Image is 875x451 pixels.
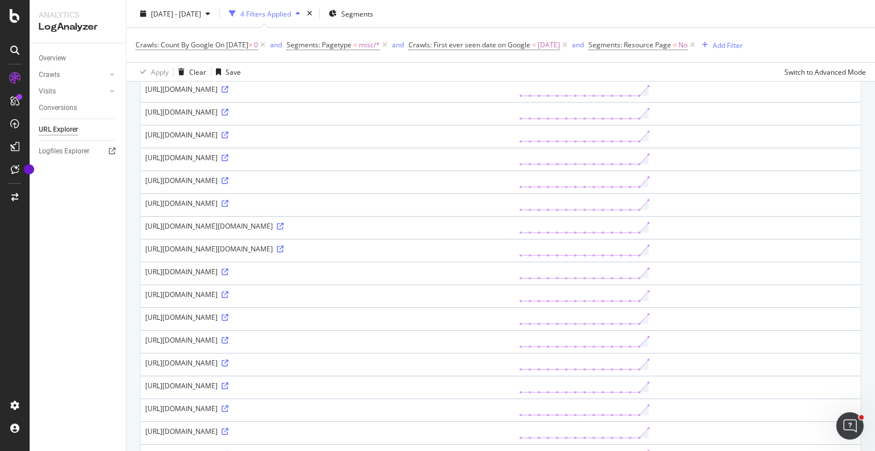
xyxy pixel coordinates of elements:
div: [URL][DOMAIN_NAME] [145,381,510,391]
span: Crawls: Count By Google [136,40,214,50]
span: [DATE] - [DATE] [151,9,201,18]
div: [URL][DOMAIN_NAME] [145,404,510,413]
span: 0 [254,37,258,53]
button: Switch to Advanced Mode [780,63,866,81]
button: Segments [324,5,378,23]
div: [URL][DOMAIN_NAME] [145,153,510,162]
button: Save [211,63,241,81]
div: LogAnalyzer [39,21,117,34]
span: No [678,37,688,53]
button: 4 Filters Applied [224,5,305,23]
iframe: Intercom live chat [836,412,864,440]
span: On [DATE] [215,40,248,50]
span: = [673,40,677,50]
button: [DATE] - [DATE] [136,5,215,23]
button: and [270,39,282,50]
a: Crawls [39,69,107,81]
div: [URL][DOMAIN_NAME] [145,267,510,277]
div: [URL][DOMAIN_NAME] [145,358,510,368]
div: [URL][DOMAIN_NAME] [145,176,510,185]
span: Segments: Resource Page [588,40,671,50]
div: and [270,40,282,50]
span: Segments: Pagetype [287,40,351,50]
div: times [305,8,314,19]
span: = [353,40,357,50]
button: Apply [136,63,169,81]
div: [URL][DOMAIN_NAME] [145,426,510,436]
div: Switch to Advanced Mode [784,67,866,76]
div: and [392,40,404,50]
div: Add Filter [713,40,743,50]
div: [URL][DOMAIN_NAME][DOMAIN_NAME] [145,221,510,231]
div: [URL][DOMAIN_NAME][DOMAIN_NAME] [145,244,510,254]
span: [DATE] [538,37,560,53]
span: Crawls: First ever seen date on Google [408,40,530,50]
a: Conversions [39,102,118,114]
div: [URL][DOMAIN_NAME] [145,335,510,345]
div: [URL][DOMAIN_NAME] [145,84,510,94]
div: [URL][DOMAIN_NAME] [145,312,510,322]
div: Visits [39,86,56,97]
div: Conversions [39,102,77,114]
button: and [392,39,404,50]
button: Clear [174,63,206,81]
div: Overview [39,52,66,64]
button: Add Filter [697,38,743,52]
div: [URL][DOMAIN_NAME] [145,130,510,140]
div: Analytics [39,9,117,21]
a: Logfiles Explorer [39,145,118,157]
div: Crawls [39,69,60,81]
button: and [572,39,584,50]
div: and [572,40,584,50]
div: 4 Filters Applied [240,9,291,18]
div: Logfiles Explorer [39,145,89,157]
span: Segments [341,9,373,18]
a: Overview [39,52,118,64]
span: = [532,40,536,50]
span: > [248,40,252,50]
a: URL Explorer [39,124,118,136]
div: Apply [151,67,169,76]
span: misc/* [359,37,380,53]
div: URL Explorer [39,124,78,136]
div: Clear [189,67,206,76]
div: [URL][DOMAIN_NAME] [145,198,510,208]
div: Tooltip anchor [24,164,34,174]
div: [URL][DOMAIN_NAME] [145,290,510,299]
div: [URL][DOMAIN_NAME] [145,107,510,117]
a: Visits [39,86,107,97]
div: Save [226,67,241,76]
